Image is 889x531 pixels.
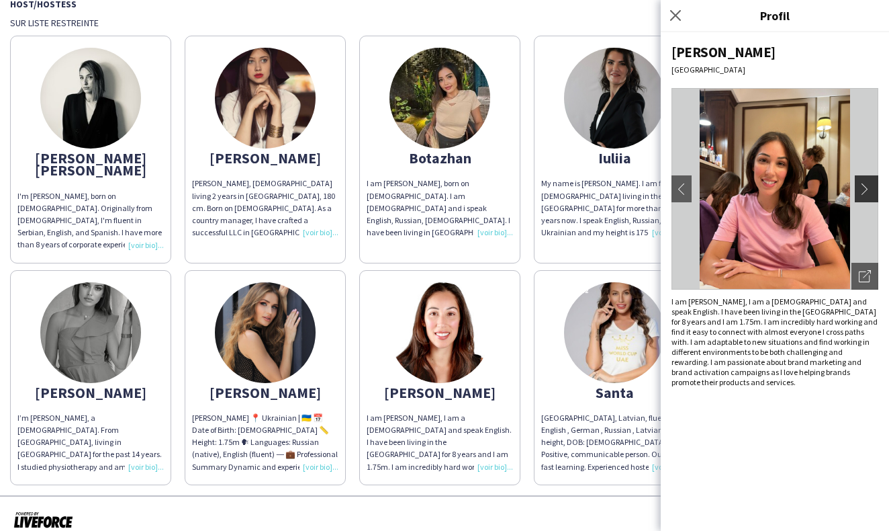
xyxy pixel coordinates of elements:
div: [PERSON_NAME] [671,43,878,61]
div: [PERSON_NAME] [17,386,164,399]
img: thumb-6470954d7bde5.jpeg [40,282,141,383]
h3: Profil [661,7,889,24]
div: [PERSON_NAME] [192,152,338,164]
div: [GEOGRAPHIC_DATA], Latvian, fluent in English , German , Russian , Latvian, 1.73m height, DOB: [D... [541,412,688,473]
div: I am [PERSON_NAME], I am a [DEMOGRAPHIC_DATA] and speak English. I have been living in the [GEOGR... [367,412,513,473]
div: My name is [PERSON_NAME]. I am from [DEMOGRAPHIC_DATA] living in the [GEOGRAPHIC_DATA] for more t... [541,177,688,239]
div: Botazhan [367,152,513,164]
div: [PERSON_NAME] [367,386,513,399]
div: I am [PERSON_NAME], born on [DEMOGRAPHIC_DATA]. I am [DEMOGRAPHIC_DATA] and i speak English, Russ... [367,177,513,239]
img: thumb-63d0164d2fa80.jpg [564,282,665,383]
div: [PERSON_NAME] [192,386,338,399]
div: Iuliia [541,152,688,164]
div: Santa [541,386,688,399]
div: [GEOGRAPHIC_DATA] [671,65,878,75]
div: I am [PERSON_NAME], I am a [DEMOGRAPHIC_DATA] and speak English. I have been living in the [GEOGR... [671,296,878,387]
div: [PERSON_NAME], [DEMOGRAPHIC_DATA] living 2 years in [GEOGRAPHIC_DATA], 180 cm. Born on [DEMOGRAPH... [192,177,338,239]
div: [PERSON_NAME] 📍 Ukrainian | 🇺🇦 📅 Date of Birth: [DEMOGRAPHIC_DATA] 📏 Height: 1.75m 🗣 Languages: R... [192,412,338,473]
div: I’m [PERSON_NAME], a [DEMOGRAPHIC_DATA]. From [GEOGRAPHIC_DATA], living in [GEOGRAPHIC_DATA] for ... [17,412,164,473]
img: thumb-651c72e869b8b.jpeg [40,48,141,149]
div: Sur liste restreinte [10,17,879,29]
img: thumb-c5c056f4-be04-4633-954f-5ffa2d4d4272.jpg [215,48,316,149]
div: Ouvrir les photos pop-in [851,263,878,290]
div: I'm [PERSON_NAME], born on [DEMOGRAPHIC_DATA]. Originally from [DEMOGRAPHIC_DATA], I'm fluent in ... [17,190,164,251]
img: thumb-16475042836232eb9b597b1.jpeg [215,282,316,383]
img: thumb-66e4070fed118.jpg [389,282,490,383]
img: thumb-7ecb0581-5dd7-4bef-9388-95c05104740d.jpg [564,48,665,149]
img: Avatar ou photo de l'équipe [671,88,878,290]
img: Propulsé par Liveforce [13,510,73,529]
div: [PERSON_NAME] [PERSON_NAME] [17,152,164,176]
img: thumb-661349bbd80cd.jpg [389,48,490,149]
